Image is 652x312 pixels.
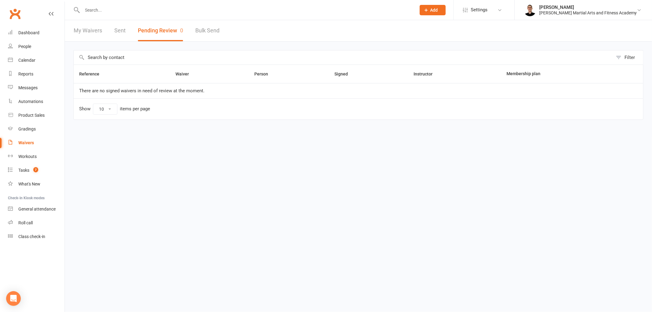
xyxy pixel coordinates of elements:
[18,44,31,49] div: People
[524,4,536,16] img: thumb_image1729140307.png
[80,6,412,14] input: Search...
[79,104,150,115] div: Show
[195,20,219,41] a: Bulk Send
[8,163,64,177] a: Tasks 7
[501,65,615,83] th: Membership plan
[8,53,64,67] a: Calendar
[8,81,64,95] a: Messages
[7,6,23,21] a: Clubworx
[414,70,439,78] button: Instructor
[18,154,37,159] div: Workouts
[18,168,29,173] div: Tasks
[334,70,355,78] button: Signed
[8,136,64,150] a: Waivers
[18,72,33,76] div: Reports
[180,27,183,34] span: 0
[8,26,64,40] a: Dashboard
[8,67,64,81] a: Reports
[8,95,64,108] a: Automations
[18,207,56,211] div: General attendance
[18,182,40,186] div: What's New
[6,291,21,306] div: Open Intercom Messenger
[471,3,488,17] span: Settings
[33,167,38,172] span: 7
[8,216,64,230] a: Roll call
[138,20,183,41] button: Pending Review0
[613,50,643,64] button: Filter
[18,85,38,90] div: Messages
[255,72,275,76] span: Person
[74,83,643,98] td: There are no signed waivers in need of review at the moment.
[539,10,637,16] div: [PERSON_NAME] Martial Arts and Fitness Academy
[334,72,355,76] span: Signed
[175,72,196,76] span: Waiver
[8,108,64,122] a: Product Sales
[18,99,43,104] div: Automations
[624,54,635,61] div: Filter
[175,70,196,78] button: Waiver
[114,20,126,41] a: Sent
[18,58,35,63] div: Calendar
[8,202,64,216] a: General attendance kiosk mode
[420,5,446,15] button: Add
[430,8,438,13] span: Add
[79,70,106,78] button: Reference
[8,122,64,136] a: Gradings
[18,113,45,118] div: Product Sales
[79,72,106,76] span: Reference
[8,150,64,163] a: Workouts
[8,230,64,244] a: Class kiosk mode
[539,5,637,10] div: [PERSON_NAME]
[414,72,439,76] span: Instructor
[255,70,275,78] button: Person
[120,106,150,112] div: items per page
[74,20,102,41] a: My Waivers
[18,30,39,35] div: Dashboard
[18,220,33,225] div: Roll call
[8,177,64,191] a: What's New
[18,127,36,131] div: Gradings
[74,50,613,64] input: Search by contact
[18,140,34,145] div: Waivers
[8,40,64,53] a: People
[18,234,45,239] div: Class check-in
